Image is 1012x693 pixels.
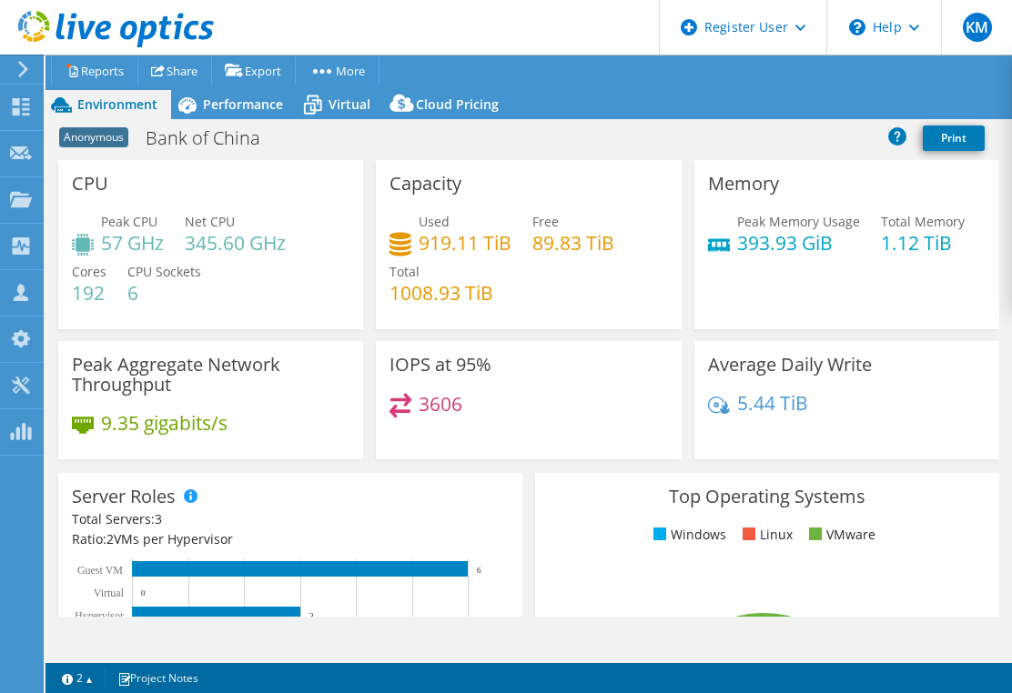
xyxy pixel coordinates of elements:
span: Used [419,213,450,230]
h4: 89.83 TiB [532,233,614,253]
h3: Memory [708,174,779,194]
h4: 919.11 TiB [419,233,511,253]
span: Virtual [329,95,370,113]
h4: 57 GHz [101,233,164,253]
span: Anonymous [59,127,128,147]
span: CPU Sockets [127,263,201,280]
a: Reports [51,56,138,85]
text: 6 [477,566,481,575]
a: Export [211,56,296,85]
h3: CPU [72,174,108,194]
span: 3 [155,510,162,527]
span: Total [390,263,420,280]
h4: 9.35 gigabits/s [101,413,228,433]
span: Environment [77,95,157,113]
span: Free [532,213,559,230]
a: More [295,56,379,85]
div: Ratio: VMs per Hypervisor [72,529,509,549]
text: 0 [141,588,146,598]
span: Total Memory [881,213,965,230]
a: Share [137,56,212,85]
h3: Peak Aggregate Network Throughput [72,355,349,395]
h3: Capacity [390,174,461,194]
li: Windows [649,525,726,545]
h3: Top Operating Systems [549,487,986,507]
h4: 6 [127,283,201,303]
svg: \n [849,19,865,35]
li: VMware [805,525,875,545]
span: Cores [72,263,106,280]
span: Net CPU [185,213,235,230]
a: Print [923,126,985,151]
span: Cloud Pricing [416,95,499,113]
text: 3 [309,611,314,620]
h4: 393.93 GiB [737,233,860,253]
span: KM [963,13,992,42]
div: Total Servers: [72,509,290,529]
h4: 1.12 TiB [881,233,965,253]
span: Performance [203,95,283,113]
h3: Server Roles [72,487,176,507]
h4: 3606 [419,394,462,414]
h4: 1008.93 TiB [390,283,493,303]
h3: IOPS at 95% [390,355,491,375]
span: Peak Memory Usage [737,213,860,230]
h4: 192 [72,283,106,303]
text: Virtual [94,587,125,599]
a: Project Notes [105,667,211,689]
li: Linux [738,525,793,545]
text: Hypervisor [75,609,124,622]
h1: Bank of China [137,128,288,148]
a: 2 [49,667,106,689]
h4: 345.60 GHz [185,233,286,253]
h4: 5.44 TiB [737,393,808,413]
text: Guest VM [77,564,123,577]
span: Peak CPU [101,213,157,230]
h3: Average Daily Write [708,355,872,375]
span: 2 [106,530,114,547]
